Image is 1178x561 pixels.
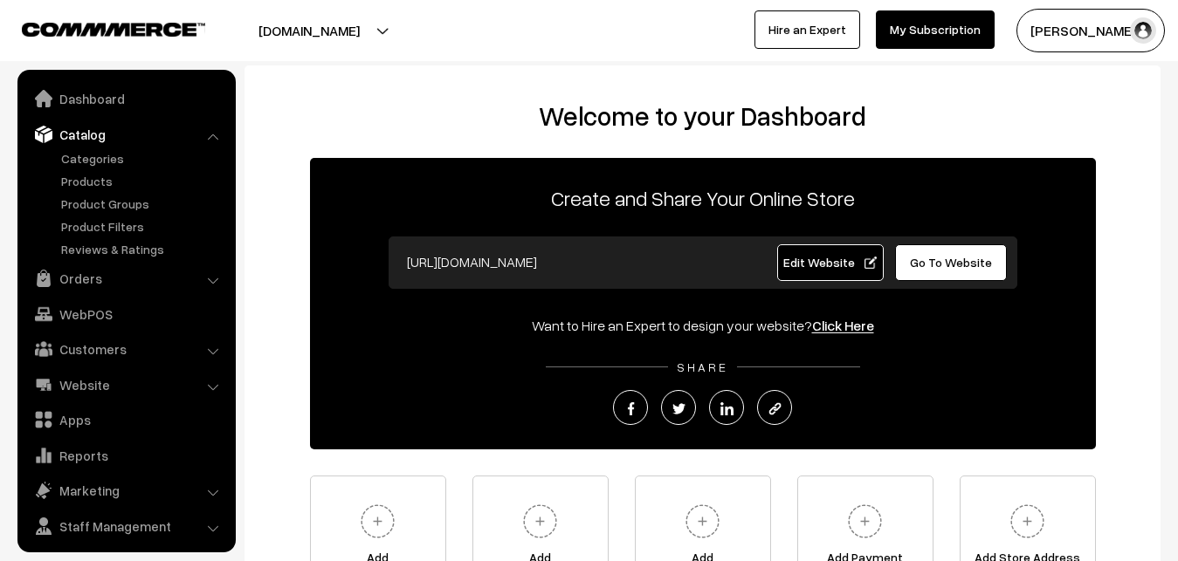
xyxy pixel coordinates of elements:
[777,244,884,281] a: Edit Website
[22,510,230,542] a: Staff Management
[22,263,230,294] a: Orders
[22,475,230,506] a: Marketing
[910,255,992,270] span: Go To Website
[22,369,230,400] a: Website
[22,119,230,150] a: Catalog
[354,497,402,545] img: plus.svg
[841,497,889,545] img: plus.svg
[1016,9,1165,52] button: [PERSON_NAME]
[310,315,1096,336] div: Want to Hire an Expert to design your website?
[22,298,230,330] a: WebPOS
[262,100,1143,132] h2: Welcome to your Dashboard
[1003,497,1051,545] img: plus.svg
[783,255,877,270] span: Edit Website
[310,182,1096,214] p: Create and Share Your Online Store
[57,149,230,168] a: Categories
[22,404,230,435] a: Apps
[197,9,421,52] button: [DOMAIN_NAME]
[22,23,205,36] img: COMMMERCE
[22,83,230,114] a: Dashboard
[22,333,230,365] a: Customers
[57,172,230,190] a: Products
[812,317,874,334] a: Click Here
[57,217,230,236] a: Product Filters
[57,240,230,258] a: Reviews & Ratings
[22,17,175,38] a: COMMMERCE
[876,10,995,49] a: My Subscription
[895,244,1008,281] a: Go To Website
[22,440,230,471] a: Reports
[1130,17,1156,44] img: user
[516,497,564,545] img: plus.svg
[679,497,727,545] img: plus.svg
[754,10,860,49] a: Hire an Expert
[57,195,230,213] a: Product Groups
[668,359,737,374] span: SHARE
